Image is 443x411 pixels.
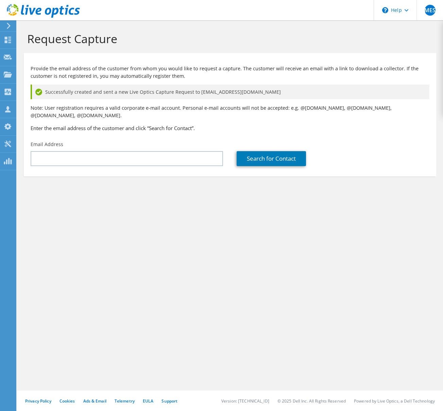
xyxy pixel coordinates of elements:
a: Telemetry [115,398,135,404]
a: EULA [143,398,153,404]
p: Note: User registration requires a valid corporate e-mail account. Personal e-mail accounts will ... [31,104,429,119]
label: Email Address [31,141,63,148]
li: Version: [TECHNICAL_ID] [221,398,269,404]
h3: Enter the email address of the customer and click “Search for Contact”. [31,124,429,132]
a: Cookies [59,398,75,404]
li: Powered by Live Optics, a Dell Technology [354,398,435,404]
a: Search for Contact [237,151,306,166]
a: Support [161,398,177,404]
span: Successfully created and sent a new Live Optics Capture Request to [EMAIL_ADDRESS][DOMAIN_NAME] [45,88,281,96]
a: Privacy Policy [25,398,51,404]
a: Ads & Email [83,398,106,404]
p: Provide the email address of the customer from whom you would like to request a capture. The cust... [31,65,429,80]
span: MES [425,5,436,16]
li: © 2025 Dell Inc. All Rights Reserved [277,398,346,404]
svg: \n [382,7,388,13]
h1: Request Capture [27,32,429,46]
